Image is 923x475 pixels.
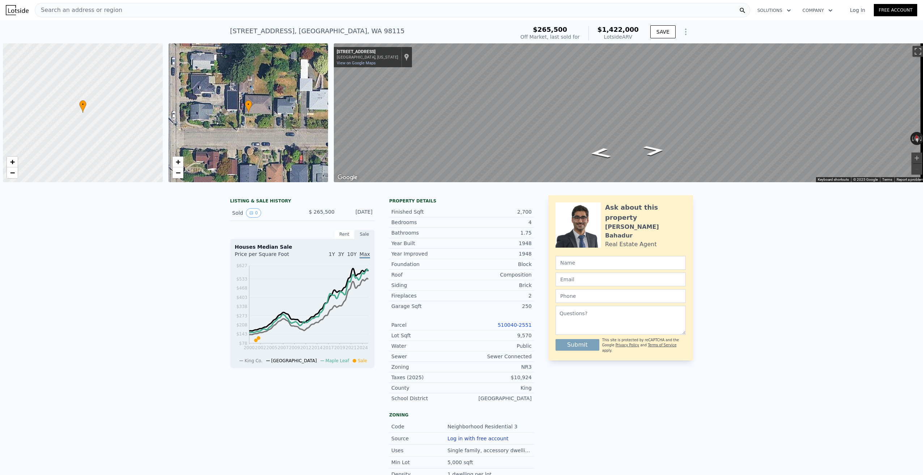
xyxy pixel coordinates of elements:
[354,230,375,239] div: Sale
[648,343,676,347] a: Terms of Service
[389,412,534,418] div: Zoning
[461,332,532,339] div: 9,570
[336,173,360,182] img: Google
[818,177,849,182] button: Keyboard shortcuts
[236,313,247,318] tspan: $273
[35,6,122,14] span: Search an address or region
[635,143,673,158] path: Go East, NE 89th St
[461,353,532,360] div: Sewer Connected
[232,208,297,218] div: Sold
[79,100,86,113] div: •
[278,345,289,350] tspan: 2007
[7,157,18,167] a: Zoom in
[447,423,519,430] div: Neighborhood Residential 3
[345,345,357,350] tspan: 2021
[461,342,532,350] div: Public
[797,4,838,17] button: Company
[461,240,532,247] div: 1948
[236,286,247,291] tspan: $468
[255,345,266,350] tspan: 2002
[616,343,639,347] a: Privacy Policy
[357,345,368,350] tspan: 2024
[461,229,532,236] div: 1.75
[340,208,373,218] div: [DATE]
[236,277,247,282] tspan: $533
[911,153,922,163] button: Zoom in
[461,292,532,299] div: 2
[556,273,686,286] input: Email
[300,345,311,350] tspan: 2012
[597,33,639,40] div: Lotside ARV
[679,25,693,39] button: Show Options
[271,358,317,363] span: [GEOGRAPHIC_DATA]
[289,345,300,350] tspan: 2009
[391,423,447,430] div: Code
[245,101,252,108] span: •
[404,53,409,61] a: Show location on map
[461,261,532,268] div: Block
[882,177,892,181] a: Terms (opens in new tab)
[236,295,247,300] tspan: $403
[911,164,922,175] button: Zoom out
[602,338,686,353] div: This site is protected by reCAPTCHA and the Google and apply.
[913,132,920,145] button: Reset the view
[391,282,461,289] div: Siding
[230,198,375,205] div: LISTING & SALE HISTORY
[520,33,580,40] div: Off Market, last sold for
[173,157,183,167] a: Zoom in
[605,202,686,223] div: Ask about this property
[329,251,335,257] span: 1Y
[309,209,335,215] span: $ 265,500
[461,219,532,226] div: 4
[461,363,532,371] div: NR3
[391,435,447,442] div: Source
[391,363,461,371] div: Zoning
[391,459,447,466] div: Min Lot
[323,345,334,350] tspan: 2017
[605,240,657,249] div: Real Estate Agent
[6,5,29,15] img: Lotside
[334,230,354,239] div: Rent
[447,447,532,454] div: Single family, accessory dwellings.
[245,100,252,113] div: •
[236,263,247,268] tspan: $627
[360,251,370,258] span: Max
[556,289,686,303] input: Phone
[337,49,398,55] div: [STREET_ADDRESS]
[246,208,261,218] button: View historical data
[244,358,263,363] span: King Co.
[391,229,461,236] div: Bathrooms
[173,167,183,178] a: Zoom out
[235,251,302,262] div: Price per Square Foot
[461,250,532,257] div: 1948
[533,26,567,33] span: $265,500
[447,436,509,441] button: Log in with free account
[853,177,878,181] span: © 2025 Google
[391,353,461,360] div: Sewer
[752,4,797,17] button: Solutions
[391,303,461,310] div: Garage Sqft
[391,261,461,268] div: Foundation
[10,168,15,177] span: −
[391,342,461,350] div: Water
[358,358,367,363] span: Sale
[79,101,86,108] span: •
[336,173,360,182] a: Open this area in Google Maps (opens a new window)
[235,243,370,251] div: Houses Median Sale
[326,358,349,363] span: Maple Leaf
[236,331,247,337] tspan: $143
[266,345,277,350] tspan: 2005
[461,271,532,278] div: Composition
[391,240,461,247] div: Year Built
[337,61,376,65] a: View on Google Maps
[239,341,247,346] tspan: $78
[175,168,180,177] span: −
[391,208,461,215] div: Finished Sqft
[391,384,461,391] div: County
[498,322,532,328] a: 510040-2551
[236,304,247,309] tspan: $338
[597,26,639,33] span: $1,422,000
[461,208,532,215] div: 2,700
[230,26,405,36] div: [STREET_ADDRESS] , [GEOGRAPHIC_DATA] , WA 98115
[244,345,255,350] tspan: 2000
